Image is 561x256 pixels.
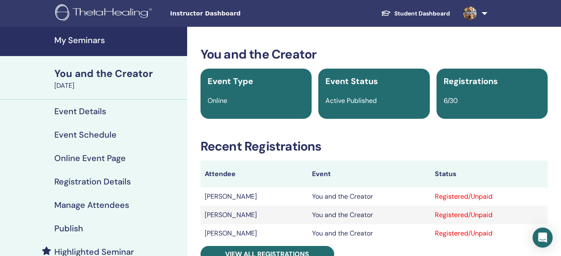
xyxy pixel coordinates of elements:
[325,96,377,105] span: Active Published
[54,81,182,91] div: [DATE]
[208,76,253,87] span: Event Type
[435,228,543,238] div: Registered/Unpaid
[54,223,83,233] h4: Publish
[54,35,182,45] h4: My Seminars
[435,192,543,202] div: Registered/Unpaid
[444,76,498,87] span: Registrations
[381,10,391,17] img: graduation-cap-white.svg
[54,153,126,163] h4: Online Event Page
[54,200,129,210] h4: Manage Attendees
[201,187,308,206] td: [PERSON_NAME]
[435,210,543,220] div: Registered/Unpaid
[54,177,131,187] h4: Registration Details
[49,67,187,91] a: You and the Creator[DATE]
[533,228,553,248] div: Open Intercom Messenger
[325,76,378,87] span: Event Status
[444,96,458,105] span: 6/30
[54,67,182,81] div: You and the Creator
[201,224,308,243] td: [PERSON_NAME]
[463,7,477,20] img: default.jpg
[170,9,295,18] span: Instructor Dashboard
[201,161,308,187] th: Attendee
[374,6,457,21] a: Student Dashboard
[54,106,106,116] h4: Event Details
[55,4,155,23] img: logo.png
[308,187,431,206] td: You and the Creator
[201,206,308,224] td: [PERSON_NAME]
[54,130,117,140] h4: Event Schedule
[201,139,548,154] h3: Recent Registrations
[308,224,431,243] td: You and the Creator
[208,96,227,105] span: Online
[308,161,431,187] th: Event
[431,161,548,187] th: Status
[201,47,548,62] h3: You and the Creator
[308,206,431,224] td: You and the Creator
